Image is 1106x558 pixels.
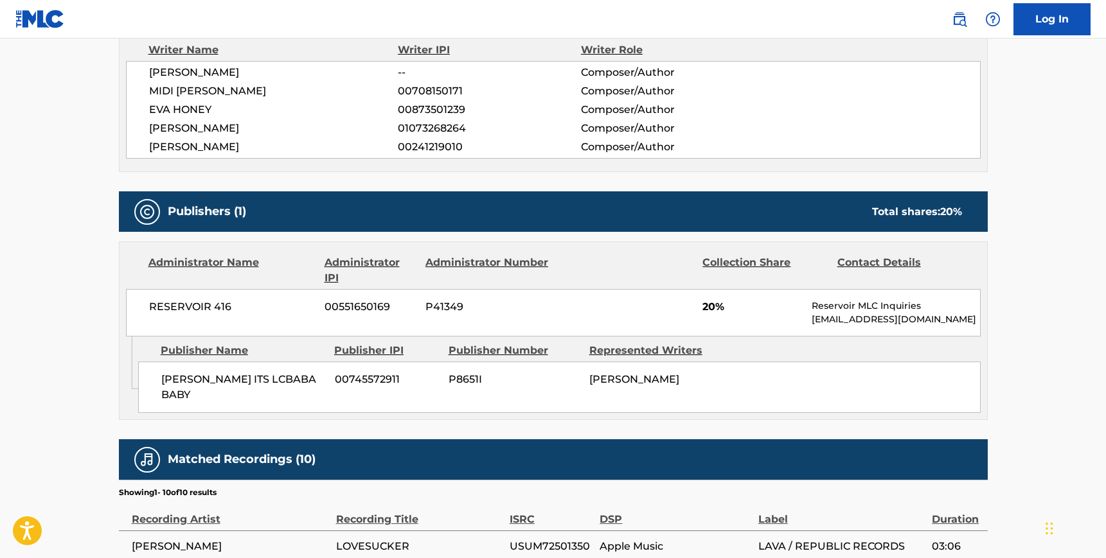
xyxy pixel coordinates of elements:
[581,139,747,155] span: Composer/Author
[335,372,439,387] span: 00745572911
[702,299,802,315] span: 20%
[589,373,679,385] span: [PERSON_NAME]
[952,12,967,27] img: search
[425,299,550,315] span: P41349
[161,372,325,403] span: [PERSON_NAME] ITS LCBABA BABY
[980,6,1006,32] div: Help
[758,498,925,527] div: Label
[1042,496,1106,558] iframe: Chat Widget
[812,299,979,313] p: Reservoir MLC Inquiries
[947,6,972,32] a: Public Search
[581,42,747,58] div: Writer Role
[581,83,747,99] span: Composer/Author
[600,498,751,527] div: DSP
[940,205,962,218] span: 20 %
[872,204,962,220] div: Total shares:
[581,121,747,136] span: Composer/Author
[149,83,398,99] span: MIDI [PERSON_NAME]
[149,121,398,136] span: [PERSON_NAME]
[15,10,65,28] img: MLC Logo
[398,83,580,99] span: 00708150171
[168,452,316,467] h5: Matched Recordings (10)
[932,498,981,527] div: Duration
[149,299,316,315] span: RESERVOIR 416
[148,255,315,286] div: Administrator Name
[149,65,398,80] span: [PERSON_NAME]
[168,204,246,219] h5: Publishers (1)
[398,139,580,155] span: 00241219010
[510,539,593,554] span: USUM72501350
[758,539,925,554] span: LAVA / REPUBLIC RECORDS
[139,204,155,220] img: Publishers
[600,539,751,554] span: Apple Music
[325,299,416,315] span: 00551650169
[119,487,217,498] p: Showing 1 - 10 of 10 results
[932,539,981,554] span: 03:06
[449,372,580,387] span: P8651I
[985,12,1001,27] img: help
[398,65,580,80] span: --
[398,102,580,118] span: 00873501239
[398,42,581,58] div: Writer IPI
[334,343,439,358] div: Publisher IPI
[132,498,330,527] div: Recording Artist
[510,498,593,527] div: ISRC
[425,255,550,286] div: Administrator Number
[336,539,503,554] span: LOVESUCKER
[161,343,325,358] div: Publisher Name
[581,65,747,80] span: Composer/Author
[812,313,979,326] p: [EMAIL_ADDRESS][DOMAIN_NAME]
[148,42,398,58] div: Writer Name
[837,255,962,286] div: Contact Details
[589,343,720,358] div: Represented Writers
[336,498,503,527] div: Recording Title
[132,539,330,554] span: [PERSON_NAME]
[702,255,827,286] div: Collection Share
[449,343,580,358] div: Publisher Number
[325,255,416,286] div: Administrator IPI
[149,139,398,155] span: [PERSON_NAME]
[581,102,747,118] span: Composer/Author
[398,121,580,136] span: 01073268264
[1013,3,1091,35] a: Log In
[139,452,155,467] img: Matched Recordings
[149,102,398,118] span: EVA HONEY
[1046,509,1053,548] div: Drag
